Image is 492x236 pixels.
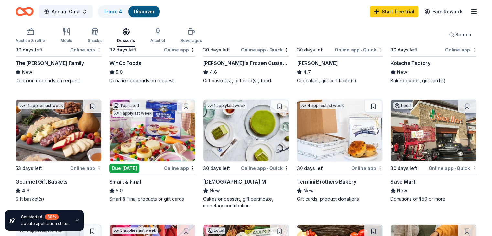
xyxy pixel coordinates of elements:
[16,25,45,47] button: Auction & raffle
[297,178,356,185] div: Termini Brothers Bakery
[164,46,195,54] div: Online app
[267,166,268,171] span: •
[109,99,195,202] a: Image for Smart & FinalTop rated1 applylast weekDue [DATE]Online appSmart & Final5.0Smart & Final...
[109,196,195,202] div: Smart & Final products or gift cards
[203,100,289,161] img: Image for Lady M
[361,47,362,52] span: •
[150,25,165,47] button: Alcohol
[390,77,476,84] div: Baked goods, gift card(s)
[397,68,407,76] span: New
[21,214,70,220] div: Get started
[241,164,289,172] div: Online app Quick
[297,59,338,67] div: [PERSON_NAME]
[134,9,155,14] a: Discover
[16,4,34,19] a: Home
[390,178,415,185] div: Save Mart
[16,164,42,172] div: 53 days left
[16,99,102,202] a: Image for Gourmet Gift Baskets11 applieslast week53 days leftOnline appGourmet Gift Baskets4.6Gif...
[70,164,102,172] div: Online app
[109,77,195,84] div: Donation depends on request
[206,227,225,234] div: Local
[88,25,102,47] button: Snacks
[22,187,29,195] span: 4.6
[112,110,153,117] div: 1 apply last week
[116,68,123,76] span: 5.0
[203,59,289,67] div: [PERSON_NAME]'s Frozen Custard & Steakburgers
[150,38,165,43] div: Alcohol
[180,25,202,47] button: Beverages
[297,77,383,84] div: Cupcakes, gift certificate(s)
[210,187,220,195] span: New
[104,9,122,14] a: Track· 4
[397,187,407,195] span: New
[117,25,135,47] button: Desserts
[390,164,417,172] div: 30 days left
[390,59,430,67] div: Kolache Factory
[297,46,323,54] div: 30 days left
[444,28,476,41] button: Search
[16,100,101,161] img: Image for Gourmet Gift Baskets
[297,164,323,172] div: 30 days left
[110,100,195,161] img: Image for Smart & Final
[22,68,32,76] span: New
[16,178,68,185] div: Gourmet Gift Baskets
[203,77,289,84] div: Gift basket(s), gift card(s), food
[297,100,382,161] img: Image for Termini Brothers Bakery
[60,38,72,43] div: Meals
[60,25,72,47] button: Meals
[203,178,266,185] div: [DEMOGRAPHIC_DATA] M
[210,68,217,76] span: 4.6
[351,164,383,172] div: Online app
[390,196,476,202] div: Donations of $50 or more
[203,196,289,209] div: Cakes or dessert, gift certificate, monetary contribution
[70,46,102,54] div: Online app
[112,102,140,109] div: Top rated
[297,99,383,202] a: Image for Termini Brothers Bakery4 applieslast week30 days leftOnline appTermini Brothers BakeryN...
[303,187,313,195] span: New
[16,77,102,84] div: Donation depends on request
[390,46,417,54] div: 30 days left
[455,31,471,39] span: Search
[109,164,139,173] div: Due [DATE]
[117,38,135,43] div: Desserts
[16,196,102,202] div: Gift basket(s)
[109,59,141,67] div: WinCo Foods
[393,102,413,109] div: Local
[203,46,230,54] div: 30 days left
[88,38,102,43] div: Snacks
[16,59,84,67] div: The [PERSON_NAME] Family
[164,164,195,172] div: Online app
[180,38,202,43] div: Beverages
[303,68,311,76] span: 4.7
[445,46,476,54] div: Online app
[109,178,141,185] div: Smart & Final
[370,6,418,17] a: Start free trial
[16,46,42,54] div: 39 days left
[454,166,456,171] span: •
[335,46,383,54] div: Online app Quick
[203,164,230,172] div: 30 days left
[21,221,70,226] div: Update application status
[267,47,268,52] span: •
[16,38,45,43] div: Auction & raffle
[391,100,476,161] img: Image for Save Mart
[109,46,136,54] div: 32 days left
[300,102,345,109] div: 4 applies last week
[390,99,476,202] a: Image for Save MartLocal30 days leftOnline app•QuickSave MartNewDonations of $50 or more
[52,8,80,16] span: Annual Gala
[18,102,64,109] div: 11 applies last week
[112,227,158,234] div: 5 applies last week
[241,46,289,54] div: Online app Quick
[429,164,476,172] div: Online app Quick
[203,99,289,209] a: Image for Lady M1 applylast week30 days leftOnline app•Quick[DEMOGRAPHIC_DATA] MNewCakes or desse...
[297,196,383,202] div: Gift cards, product donations
[98,5,160,18] button: Track· 4Discover
[116,187,123,195] span: 5.0
[45,214,59,220] div: 80 %
[39,5,93,18] button: Annual Gala
[421,6,467,17] a: Earn Rewards
[206,102,247,109] div: 1 apply last week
